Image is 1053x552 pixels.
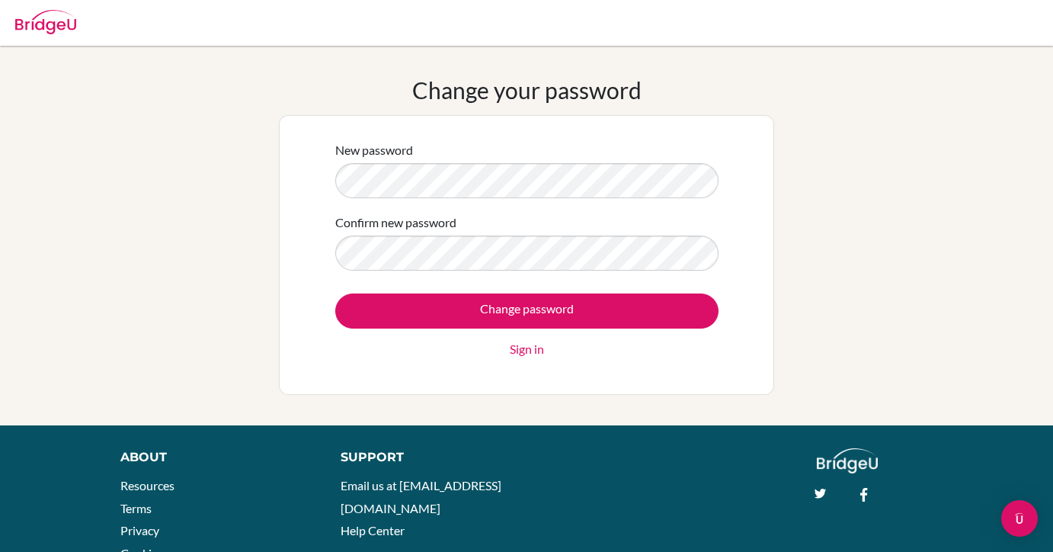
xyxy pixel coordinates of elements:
[412,76,642,104] h1: Change your password
[341,523,405,538] a: Help Center
[15,10,76,34] img: Bridge-U
[335,294,719,329] input: Change password
[1001,500,1038,537] div: Open Intercom Messenger
[120,501,152,515] a: Terms
[341,448,511,467] div: Support
[817,448,879,473] img: logo_white@2x-f4f0deed5e89b7ecb1c2cc34c3e3d731f90f0f143d5ea2071677605dd97b5244.png
[335,213,456,232] label: Confirm new password
[335,141,413,159] label: New password
[120,478,174,493] a: Resources
[341,478,501,515] a: Email us at [EMAIL_ADDRESS][DOMAIN_NAME]
[510,340,544,358] a: Sign in
[120,448,306,467] div: About
[120,523,159,538] a: Privacy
